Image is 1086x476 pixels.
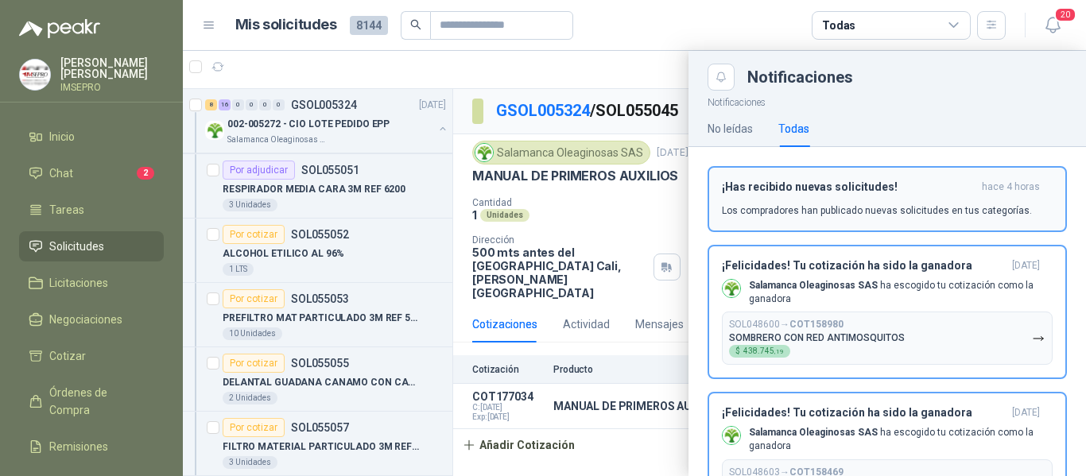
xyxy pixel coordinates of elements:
[20,60,50,90] img: Company Logo
[982,180,1040,194] span: hace 4 horas
[235,14,337,37] h1: Mis solicitudes
[19,195,164,225] a: Tareas
[1012,259,1040,273] span: [DATE]
[749,426,1053,453] p: ha escogido tu cotización como la ganadora
[350,16,388,35] span: 8144
[1038,11,1067,40] button: 20
[49,128,75,145] span: Inicio
[19,231,164,261] a: Solicitudes
[49,311,122,328] span: Negociaciones
[722,406,1006,420] h3: ¡Felicidades! Tu cotización ha sido la ganadora
[708,64,735,91] button: Close
[49,164,73,182] span: Chat
[743,347,784,355] span: 438.745
[789,319,844,330] b: COT158980
[708,245,1067,380] button: ¡Felicidades! Tu cotización ha sido la ganadora[DATE] Company LogoSalamanca Oleaginosas SAS ha es...
[749,279,1053,306] p: ha escogido tu cotización como la ganadora
[708,166,1067,232] button: ¡Has recibido nuevas solicitudes!hace 4 horas Los compradores han publicado nuevas solicitudes en...
[49,384,149,419] span: Órdenes de Compra
[19,431,164,462] a: Remisiones
[722,259,1006,273] h3: ¡Felicidades! Tu cotización ha sido la ganadora
[688,91,1086,110] p: Notificaciones
[19,377,164,425] a: Órdenes de Compra
[19,304,164,335] a: Negociaciones
[729,319,844,331] p: SOL048600 →
[60,57,164,79] p: [PERSON_NAME] [PERSON_NAME]
[708,120,753,137] div: No leídas
[19,19,100,38] img: Logo peakr
[723,280,740,297] img: Company Logo
[49,201,84,219] span: Tareas
[749,427,878,438] b: Salamanca Oleaginosas SAS
[722,180,975,194] h3: ¡Has recibido nuevas solicitudes!
[49,274,108,292] span: Licitaciones
[49,438,108,455] span: Remisiones
[19,158,164,188] a: Chat2
[722,203,1032,218] p: Los compradores han publicado nuevas solicitudes en tus categorías.
[778,120,809,137] div: Todas
[19,341,164,371] a: Cotizar
[19,268,164,298] a: Licitaciones
[729,345,790,358] div: $
[822,17,855,34] div: Todas
[410,19,421,30] span: search
[774,348,784,355] span: ,19
[1054,7,1076,22] span: 20
[729,332,905,343] p: SOMBRERO CON RED ANTIMOSQUITOS
[723,427,740,444] img: Company Logo
[1012,406,1040,420] span: [DATE]
[722,312,1053,365] button: SOL048600→COT158980SOMBRERO CON RED ANTIMOSQUITOS$438.745,19
[49,347,86,365] span: Cotizar
[19,122,164,152] a: Inicio
[49,238,104,255] span: Solicitudes
[137,167,154,180] span: 2
[749,280,878,291] b: Salamanca Oleaginosas SAS
[747,69,1067,85] div: Notificaciones
[60,83,164,92] p: IMSEPRO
